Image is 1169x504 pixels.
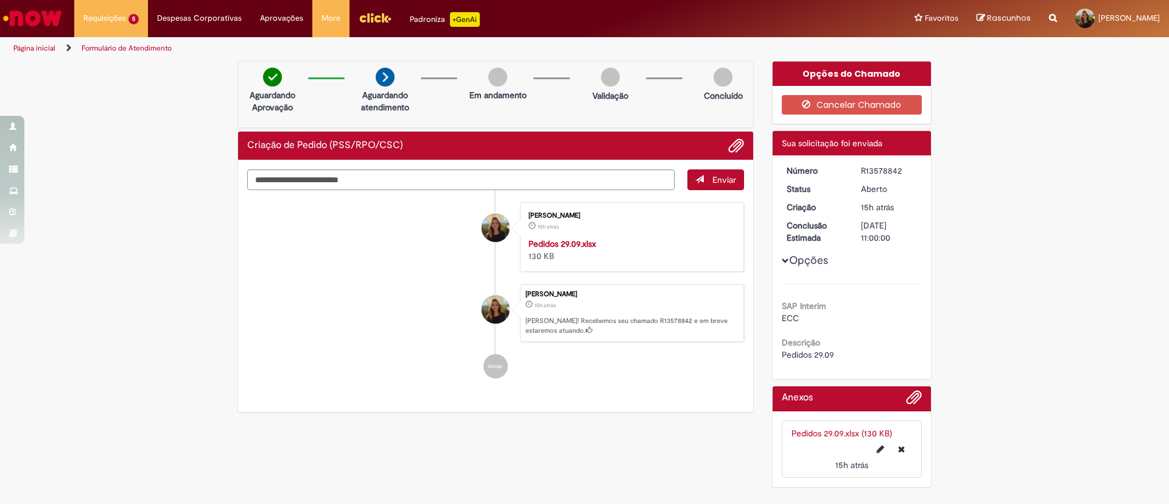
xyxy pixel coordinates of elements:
[528,238,596,249] a: Pedidos 29.09.xlsx
[687,169,744,190] button: Enviar
[528,212,731,219] div: [PERSON_NAME]
[525,291,737,298] div: [PERSON_NAME]
[977,13,1031,24] a: Rascunhos
[592,90,628,102] p: Validação
[925,12,958,24] span: Favoritos
[247,140,403,151] h2: Criação de Pedido (PSS/RPO/CSC) Histórico de tíquete
[359,9,391,27] img: click_logo_yellow_360x200.png
[782,349,834,360] span: Pedidos 29.09
[778,219,852,244] dt: Conclusão Estimada
[728,138,744,154] button: Adicionar anexos
[778,183,852,195] dt: Status
[13,43,55,53] a: Página inicial
[782,300,826,311] b: SAP Interim
[488,68,507,87] img: img-circle-grey.png
[247,190,744,391] ul: Histórico de tíquete
[861,202,894,213] time: 29/09/2025 18:25:41
[83,12,126,24] span: Requisições
[835,460,868,470] time: 29/09/2025 18:25:40
[263,68,282,87] img: check-circle-green.png
[782,95,922,115] button: Cancelar Chamado
[247,169,675,190] textarea: Digite sua mensagem aqui...
[243,89,302,113] p: Aguardando Aprovação
[891,439,912,459] button: Excluir Pedidos 29.09.xlsx
[987,12,1031,24] span: Rascunhos
[782,313,799,324] span: ECC
[1,6,64,30] img: ServiceNow
[538,223,559,230] time: 29/09/2025 18:25:40
[712,174,736,185] span: Enviar
[861,183,918,195] div: Aberto
[778,201,852,213] dt: Criação
[861,219,918,244] div: [DATE] 11:00:00
[469,89,527,101] p: Em andamento
[482,214,510,242] div: Lara Moccio Breim Solera
[792,428,892,439] a: Pedidos 29.09.xlsx (130 KB)
[260,12,303,24] span: Aprovações
[157,12,242,24] span: Despesas Corporativas
[410,12,480,27] div: Padroniza
[782,392,813,403] h2: Anexos
[450,12,480,27] p: +GenAi
[906,389,922,411] button: Adicionar anexos
[782,138,882,149] span: Sua solicitação foi enviada
[128,14,139,24] span: 5
[782,337,820,348] b: Descrição
[861,165,918,177] div: R13578842
[601,68,620,87] img: img-circle-grey.png
[9,37,770,60] ul: Trilhas de página
[482,296,510,324] div: Lara Moccio Breim Solera
[773,62,932,86] div: Opções do Chamado
[356,89,415,113] p: Aguardando atendimento
[535,302,556,309] span: 15h atrás
[82,43,172,53] a: Formulário de Atendimento
[525,316,737,335] p: [PERSON_NAME]! Recebemos seu chamado R13578842 e em breve estaremos atuando.
[861,202,894,213] span: 15h atrás
[704,90,743,102] p: Concluído
[869,439,891,459] button: Editar nome de arquivo Pedidos 29.09.xlsx
[714,68,732,87] img: img-circle-grey.png
[1098,13,1160,23] span: [PERSON_NAME]
[778,165,852,177] dt: Número
[538,223,559,230] span: 15h atrás
[376,68,395,87] img: arrow-next.png
[247,284,744,343] li: Lara Moccio Breim Solera
[535,302,556,309] time: 29/09/2025 18:25:41
[861,201,918,213] div: 29/09/2025 18:25:41
[528,238,731,262] div: 130 KB
[321,12,340,24] span: More
[835,460,868,470] span: 15h atrás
